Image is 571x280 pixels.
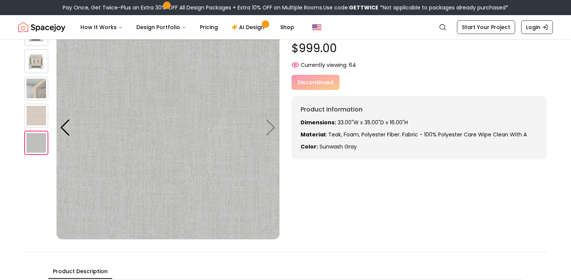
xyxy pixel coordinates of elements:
[18,20,65,35] img: Spacejoy Logo
[349,4,378,11] b: GETTWICE
[74,20,129,35] button: How It Works
[48,265,112,279] button: Product Description
[24,49,48,73] img: https://storage.googleapis.com/spacejoy-main/assets/6253979955bc0a0036fde3e4/product_4_jhm84o793p1
[24,76,48,101] img: https://storage.googleapis.com/spacejoy-main/assets/6253979955bc0a0036fde3e4/product_5_029do8dmnie9i
[56,16,280,240] img: https://storage.googleapis.com/spacejoy-main/assets/6253979955bc0a0036fde3e4/product_1_8nglgkpep8a5
[301,143,318,150] strong: Color:
[301,61,347,69] span: Currently viewing:
[319,143,357,150] span: sunwash gray
[130,20,192,35] button: Design Portfolio
[521,20,553,34] a: Login
[292,42,547,55] p: $999.00
[18,20,65,35] a: Spacejoy
[378,4,508,11] span: *Not applicable to packages already purchased*
[301,105,538,114] h6: Product Information
[301,119,336,126] strong: Dimensions:
[312,23,321,32] img: United States
[328,131,527,138] span: Teak, foam, polyester fiber. Fabric - 100% polyester Care Wipe clean with a
[457,20,515,34] a: Start Your Project
[63,4,508,11] div: Pay Once, Get Twice-Plus an Extra 30% OFF All Design Packages + Extra 10% OFF on Multiple Rooms.
[301,119,538,126] p: 33.00"W x 35.00"D x 16.00"H
[194,20,224,35] a: Pricing
[24,104,48,128] img: https://storage.googleapis.com/spacejoy-main/assets/6253979955bc0a0036fde3e4/product_0_g8apfb8g9l48
[74,20,300,35] nav: Main
[274,20,300,35] a: Shop
[323,4,378,11] span: Use code:
[349,61,356,69] span: 64
[301,131,327,138] strong: Material:
[18,15,553,39] nav: Global
[225,20,273,35] a: AI Design
[24,131,48,155] img: https://storage.googleapis.com/spacejoy-main/assets/6253979955bc0a0036fde3e4/product_1_8nglgkpep8a5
